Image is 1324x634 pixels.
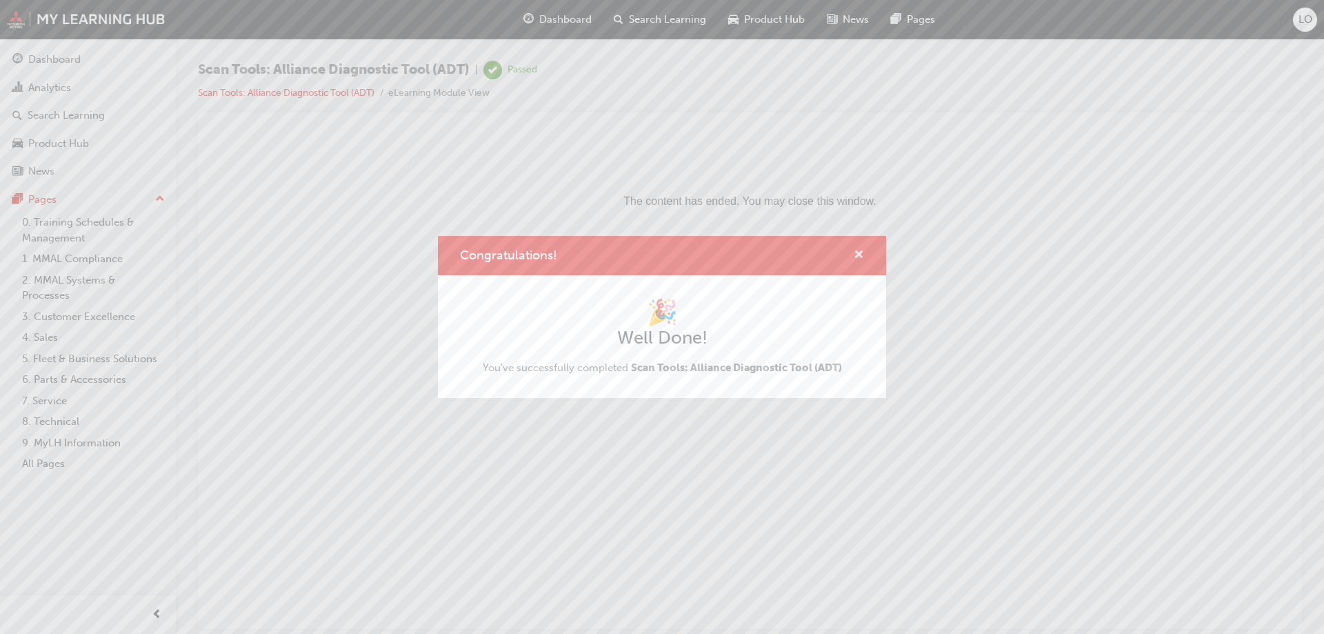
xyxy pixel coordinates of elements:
[460,248,557,263] span: Congratulations!
[6,11,1076,73] p: The content has ended. You may close this window.
[854,247,864,264] button: cross-icon
[631,361,842,374] span: Scan Tools: Alliance Diagnostic Tool (ADT)
[483,327,842,349] h2: Well Done!
[854,250,864,262] span: cross-icon
[438,236,886,397] div: Congratulations!
[483,297,842,328] h1: 🎉
[483,360,842,376] span: You've successfully completed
